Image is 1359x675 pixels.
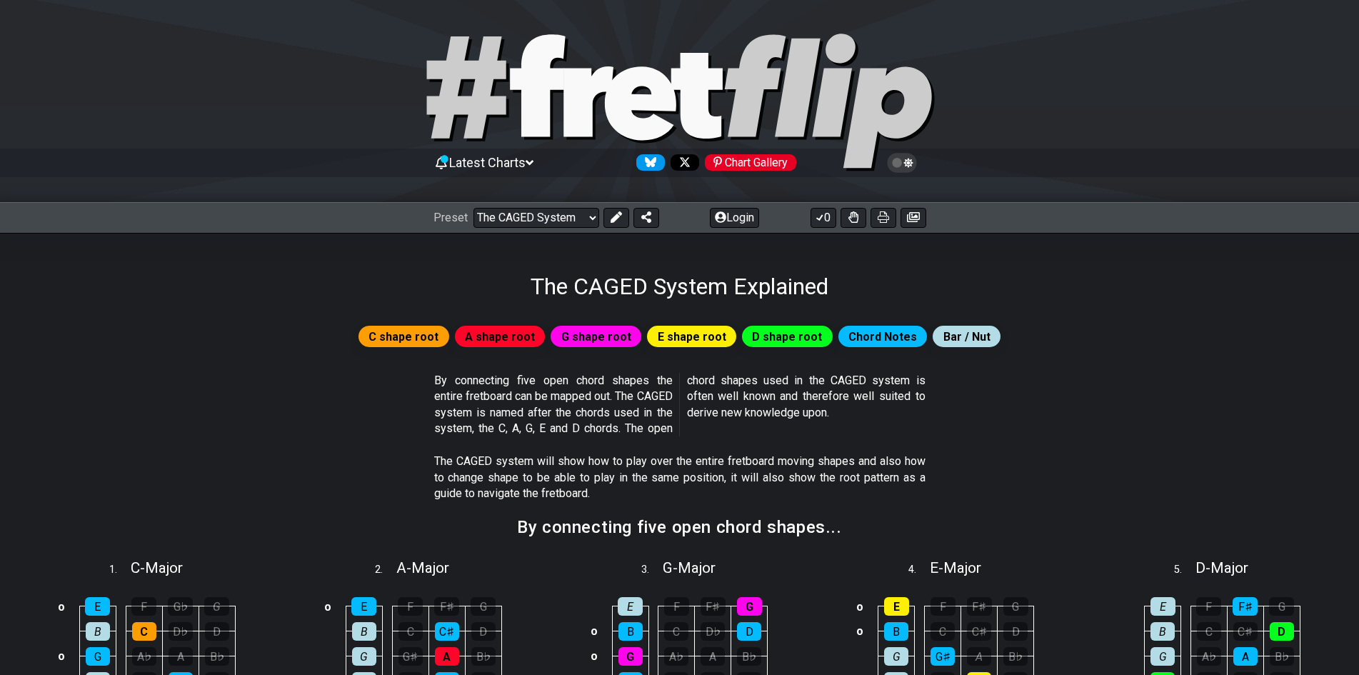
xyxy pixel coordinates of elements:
div: Chart Gallery [705,154,796,171]
div: G [618,647,643,666]
div: A [701,647,725,666]
div: E [618,597,643,616]
div: F♯ [434,597,459,616]
div: F [131,597,156,616]
select: Preset [473,208,599,228]
div: A♭ [132,647,156,666]
td: o [851,619,868,644]
div: B♭ [471,647,496,666]
h1: The CAGED System Explained [531,273,828,300]
div: F [664,597,689,616]
span: 2 . [375,562,396,578]
button: Share Preset [633,208,659,228]
span: Bar / Nut [943,326,991,347]
div: F♯ [701,597,726,616]
div: A♭ [1197,647,1221,666]
button: Login [710,208,759,228]
div: G [352,647,376,666]
button: Print [871,208,896,228]
div: F♯ [967,597,992,616]
div: E [351,597,376,616]
td: o [586,619,603,644]
td: o [586,644,603,669]
span: 4 . [908,562,930,578]
div: F♯ [1233,597,1258,616]
span: 1 . [109,562,131,578]
div: A [169,647,193,666]
div: F [931,597,956,616]
span: Preset [433,211,468,224]
div: B [352,622,376,641]
div: B [86,622,110,641]
div: G♭ [168,597,193,616]
div: G [1150,647,1175,666]
div: F [398,597,423,616]
div: G [204,597,229,616]
button: Toggle Dexterity for all fretkits [841,208,866,228]
p: The CAGED system will show how to play over the entire fretboard moving shapes and also how to ch... [434,454,926,501]
span: C shape root [368,326,438,347]
a: #fretflip at Pinterest [699,154,796,171]
h2: By connecting five open chord shapes... [517,519,841,535]
div: B [1150,622,1175,641]
div: E [884,597,909,616]
span: Latest Charts [449,155,526,170]
div: D♭ [701,622,725,641]
div: C [931,622,955,641]
div: G♯ [931,647,955,666]
p: By connecting five open chord shapes the entire fretboard can be mapped out. The CAGED system is ... [434,373,926,437]
span: 3 . [641,562,663,578]
span: E - Major [930,559,981,576]
div: D♭ [169,622,193,641]
div: B♭ [205,647,229,666]
div: A [967,647,991,666]
div: D [1003,622,1028,641]
span: A - Major [396,559,449,576]
div: D [1270,622,1294,641]
div: B♭ [1003,647,1028,666]
div: B♭ [1270,647,1294,666]
div: C [1197,622,1221,641]
td: o [319,594,336,619]
span: 5 . [1174,562,1195,578]
div: E [1150,597,1175,616]
div: D [737,622,761,641]
button: Create image [901,208,926,228]
button: Edit Preset [603,208,629,228]
div: C [132,622,156,641]
a: Follow #fretflip at Bluesky [631,154,665,171]
span: D shape root [752,326,822,347]
div: A [1233,647,1258,666]
span: E shape root [658,326,726,347]
div: E [85,597,110,616]
div: C♯ [435,622,459,641]
div: G [471,597,496,616]
div: D [205,622,229,641]
a: Follow #fretflip at X [665,154,699,171]
div: C [398,622,423,641]
div: F [1196,597,1221,616]
div: G [737,597,762,616]
div: C [664,622,688,641]
span: G shape root [561,326,631,347]
div: G [86,647,110,666]
div: C♯ [1233,622,1258,641]
div: D [471,622,496,641]
div: C♯ [967,622,991,641]
div: G♯ [398,647,423,666]
div: B [618,622,643,641]
td: o [53,644,70,669]
div: G [884,647,908,666]
span: D - Major [1195,559,1248,576]
span: G - Major [663,559,716,576]
button: 0 [811,208,836,228]
td: o [851,594,868,619]
div: A [435,647,459,666]
div: A♭ [664,647,688,666]
span: C - Major [131,559,183,576]
span: Toggle light / dark theme [894,156,911,169]
span: Chord Notes [848,326,917,347]
span: A shape root [465,326,535,347]
div: G [1269,597,1294,616]
div: B♭ [737,647,761,666]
